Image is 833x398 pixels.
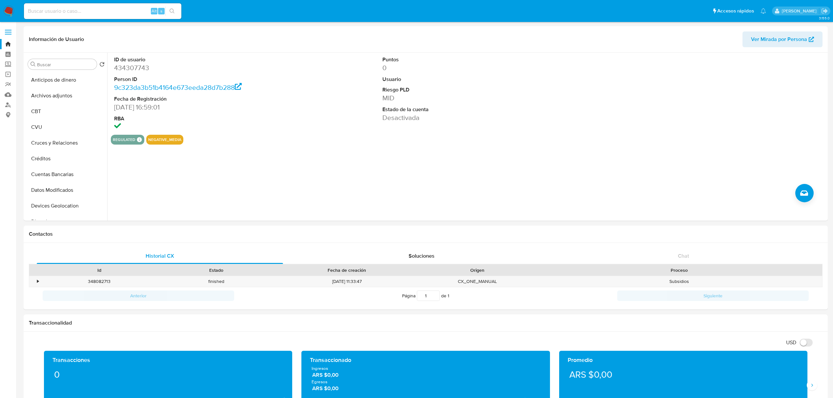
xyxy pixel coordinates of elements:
a: Notificaciones [761,8,766,14]
input: Buscar [37,62,94,68]
button: Anterior [43,290,234,301]
h1: Información de Usuario [29,36,84,43]
span: Página de [402,290,449,301]
h1: Contactos [29,231,823,237]
dd: 0 [382,63,555,72]
div: Subsidios [536,276,822,287]
dt: Estado de la cuenta [382,106,555,113]
button: regulated [113,138,135,141]
dd: [DATE] 16:59:01 [114,103,286,112]
span: Ver Mirada por Persona [751,31,807,47]
div: Origen [423,267,531,273]
span: Chat [678,252,689,260]
span: 1 [448,292,449,299]
div: CX_ONE_MANUAL [419,276,536,287]
div: Estado [162,267,270,273]
button: Anticipos de dinero [25,72,107,88]
button: Volver al orden por defecto [99,62,105,69]
h1: Transaccionalidad [29,320,823,326]
button: Datos Modificados [25,182,107,198]
dd: MID [382,93,555,103]
button: negative_media [148,138,181,141]
div: • [37,278,39,285]
span: Accesos rápidos [717,8,754,14]
dd: Desactivada [382,113,555,122]
span: s [160,8,162,14]
button: CBT [25,104,107,119]
div: finished [158,276,275,287]
p: eliana.eguerrero@mercadolibre.com [782,8,819,14]
div: 348082713 [41,276,158,287]
button: Devices Geolocation [25,198,107,214]
button: Cuentas Bancarias [25,167,107,182]
button: search-icon [165,7,179,16]
button: CVU [25,119,107,135]
dt: RBA [114,115,286,122]
button: Direcciones [25,214,107,229]
div: Id [45,267,153,273]
button: Ver Mirada por Persona [742,31,823,47]
a: 9c323da3b51b4164e673eeda28d7b288 [114,83,242,92]
dt: Person ID [114,76,286,83]
span: Historial CX [146,252,174,260]
button: Cruces y Relaciones [25,135,107,151]
dt: Usuario [382,76,555,83]
span: Soluciones [409,252,435,260]
dt: Riesgo PLD [382,86,555,93]
dd: 434307743 [114,63,286,72]
input: Buscar usuario o caso... [24,7,181,15]
div: Fecha de creación [279,267,414,273]
span: Alt [152,8,157,14]
div: [DATE] 11:33:47 [275,276,419,287]
dt: ID de usuario [114,56,286,63]
dt: Fecha de Registración [114,95,286,103]
button: Archivos adjuntos [25,88,107,104]
a: Salir [821,8,828,14]
button: Buscar [30,62,36,67]
button: Siguiente [617,290,809,301]
div: Proceso [540,267,818,273]
button: Créditos [25,151,107,167]
dt: Puntos [382,56,555,63]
